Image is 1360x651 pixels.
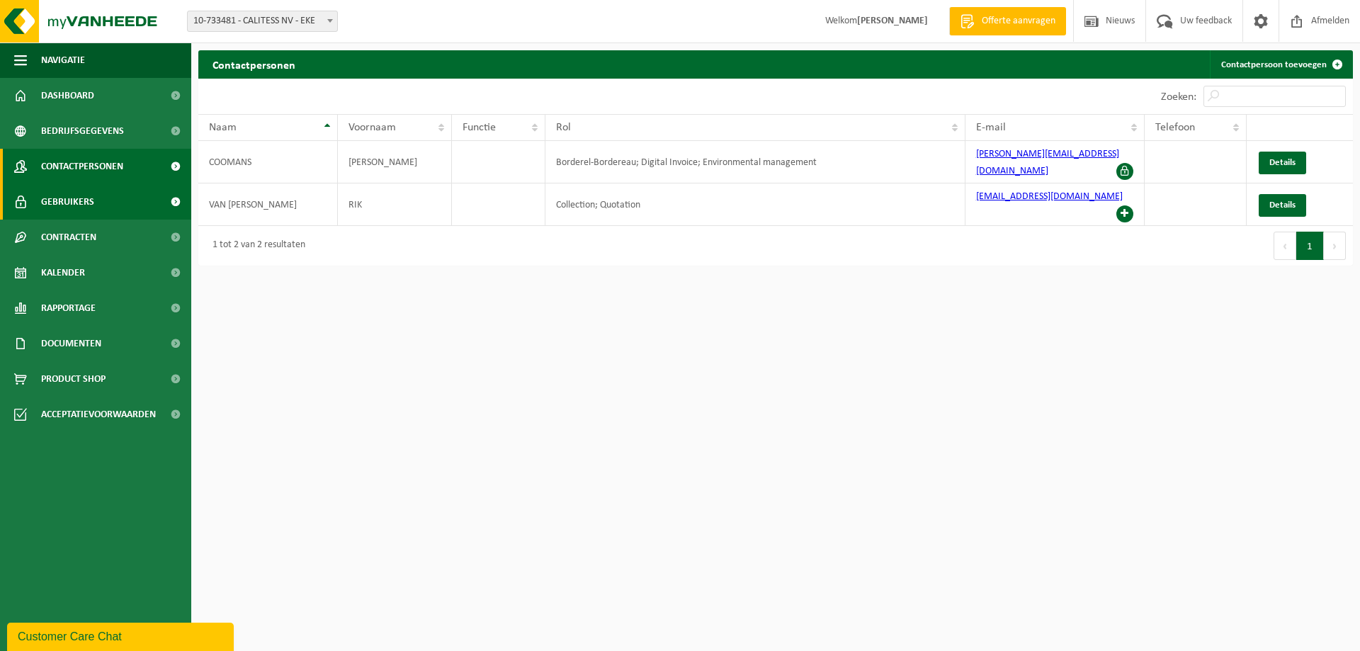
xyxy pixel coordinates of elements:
span: Naam [209,122,237,133]
button: Next [1324,232,1346,260]
span: Contracten [41,220,96,255]
span: 10-733481 - CALITESS NV - EKE [187,11,338,32]
span: 10-733481 - CALITESS NV - EKE [188,11,337,31]
td: [PERSON_NAME] [338,141,452,183]
a: Offerte aanvragen [949,7,1066,35]
td: COOMANS [198,141,338,183]
a: Contactpersoon toevoegen [1210,50,1351,79]
td: Collection; Quotation [545,183,965,226]
span: Offerte aanvragen [978,14,1059,28]
span: Bedrijfsgegevens [41,113,124,149]
span: Documenten [41,326,101,361]
strong: [PERSON_NAME] [857,16,928,26]
span: Rapportage [41,290,96,326]
span: Contactpersonen [41,149,123,184]
a: [PERSON_NAME][EMAIL_ADDRESS][DOMAIN_NAME] [976,149,1119,176]
button: 1 [1296,232,1324,260]
button: Previous [1274,232,1296,260]
iframe: chat widget [7,620,237,651]
td: RIK [338,183,452,226]
span: Rol [556,122,571,133]
span: E-mail [976,122,1006,133]
span: Functie [463,122,496,133]
span: Navigatie [41,43,85,78]
span: Acceptatievoorwaarden [41,397,156,432]
span: Voornaam [348,122,396,133]
span: Telefoon [1155,122,1195,133]
span: Details [1269,158,1296,167]
td: VAN [PERSON_NAME] [198,183,338,226]
a: [EMAIL_ADDRESS][DOMAIN_NAME] [976,191,1123,202]
h2: Contactpersonen [198,50,310,78]
td: Borderel-Bordereau; Digital Invoice; Environmental management [545,141,965,183]
span: Gebruikers [41,184,94,220]
label: Zoeken: [1161,91,1196,103]
span: Dashboard [41,78,94,113]
span: Details [1269,200,1296,210]
div: 1 tot 2 van 2 resultaten [205,233,305,259]
a: Details [1259,194,1306,217]
a: Details [1259,152,1306,174]
span: Kalender [41,255,85,290]
span: Product Shop [41,361,106,397]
